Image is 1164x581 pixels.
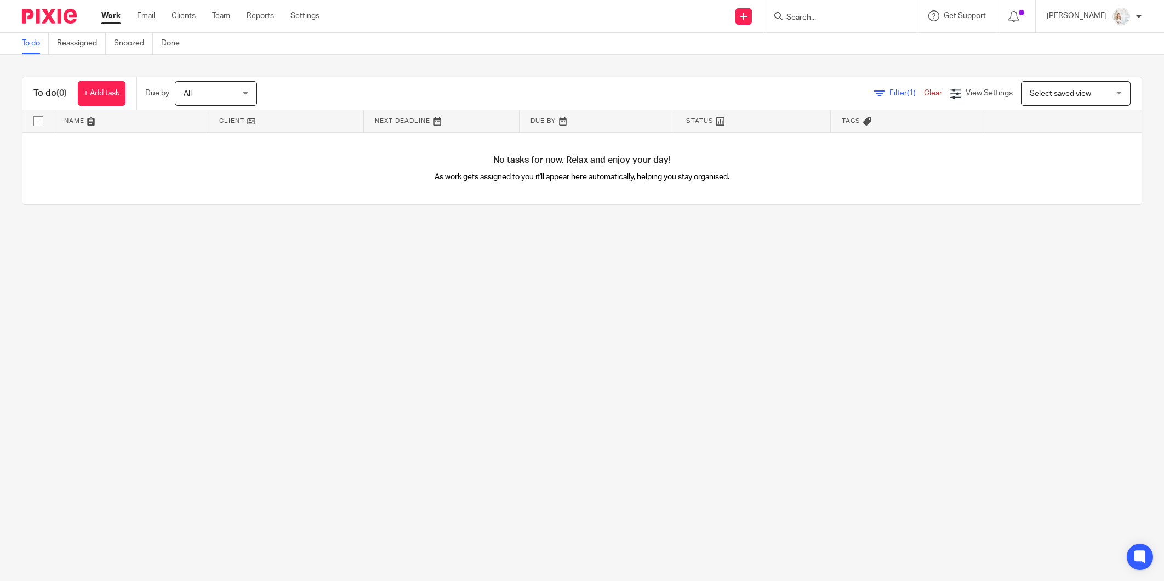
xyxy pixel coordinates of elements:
[184,90,192,98] span: All
[137,10,155,21] a: Email
[78,81,125,106] a: + Add task
[966,89,1013,97] span: View Settings
[290,10,319,21] a: Settings
[785,13,884,23] input: Search
[161,33,188,54] a: Done
[889,89,924,97] span: Filter
[57,33,106,54] a: Reassigned
[33,88,67,99] h1: To do
[22,33,49,54] a: To do
[924,89,942,97] a: Clear
[944,12,986,20] span: Get Support
[1047,10,1107,21] p: [PERSON_NAME]
[101,10,121,21] a: Work
[303,172,862,183] p: As work gets assigned to you it'll appear here automatically, helping you stay organised.
[145,88,169,99] p: Due by
[247,10,274,21] a: Reports
[22,155,1142,166] h4: No tasks for now. Relax and enjoy your day!
[56,89,67,98] span: (0)
[22,9,77,24] img: Pixie
[114,33,153,54] a: Snoozed
[907,89,916,97] span: (1)
[172,10,196,21] a: Clients
[842,118,860,124] span: Tags
[212,10,230,21] a: Team
[1030,90,1091,98] span: Select saved view
[1112,8,1130,25] img: Image.jpeg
